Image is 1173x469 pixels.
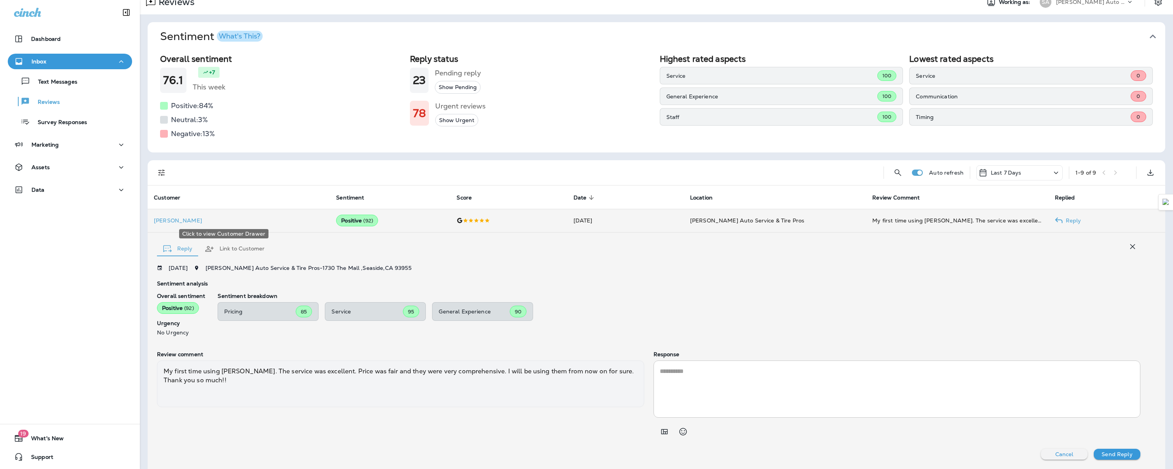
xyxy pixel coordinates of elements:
img: Detect Auto [1163,199,1170,206]
div: Click to view Customer Drawer [179,229,268,238]
button: Text Messages [8,73,132,89]
span: 100 [882,93,891,100]
span: ( 92 ) [363,217,373,224]
p: +7 [209,68,215,76]
p: Reply [1063,217,1081,224]
button: 19What's New [8,430,132,446]
span: 90 [515,308,521,315]
span: Customer [154,194,190,201]
button: Send Reply [1094,449,1140,460]
p: Sentiment breakdown [218,293,1140,299]
h5: Neutral: 3 % [171,114,208,126]
p: Overall sentiment [157,293,205,299]
div: What's This? [219,33,260,40]
button: Reviews [8,93,132,110]
td: [DATE] [567,209,684,232]
span: Date [573,194,587,201]
button: Link to Customer [199,235,271,263]
p: Cancel [1055,451,1074,457]
span: Review Comment [872,194,920,201]
p: Urgency [157,320,205,326]
p: [PERSON_NAME] [154,217,324,224]
button: Cancel [1041,449,1088,460]
p: No Urgency [157,329,205,336]
p: Text Messages [30,79,77,86]
button: Add in a premade template [657,424,672,439]
h2: Reply status [410,54,654,64]
h2: Highest rated aspects [660,54,903,64]
div: Positive [336,215,378,226]
span: Customer [154,194,180,201]
p: Marketing [31,142,59,148]
p: General Experience [439,308,510,315]
p: Service [331,308,403,315]
button: Filters [154,165,169,180]
p: Sentiment analysis [157,280,1140,287]
span: 100 [882,72,891,79]
button: Dashboard [8,31,132,47]
span: Score [457,194,472,201]
h5: Pending reply [435,67,481,79]
span: 85 [301,308,307,315]
p: Survey Responses [30,119,87,126]
button: Search Reviews [890,165,906,180]
p: Review comment [157,351,644,357]
button: Assets [8,159,132,175]
div: SentimentWhat's This? [148,51,1165,152]
h5: This week [193,81,225,93]
p: Communication [916,93,1131,100]
p: Response [654,351,1141,357]
button: Marketing [8,137,132,152]
div: My first time using Sullivan’s. The service was excellent. Price was fair and they were very comp... [872,217,1042,224]
div: Click to view Customer Drawer [154,217,324,224]
p: Timing [916,114,1131,120]
button: Data [8,182,132,198]
span: 0 [1136,114,1140,120]
h5: Negative: 13 % [171,128,215,140]
p: Last 7 Days [991,170,1021,176]
button: Show Pending [435,81,481,94]
h1: 23 [413,74,425,87]
p: Pricing [224,308,296,315]
p: Dashboard [31,36,61,42]
p: Service [916,73,1131,79]
button: SentimentWhat's This? [154,22,1171,51]
span: 0 [1136,72,1140,79]
span: 100 [882,114,891,120]
span: Date [573,194,597,201]
button: Inbox [8,54,132,69]
h2: Lowest rated aspects [909,54,1153,64]
button: Reply [157,235,199,263]
p: Inbox [31,58,46,65]
span: 19 [18,430,28,437]
span: Location [690,194,723,201]
span: Location [690,194,713,201]
p: Reviews [30,99,60,106]
div: Positive [157,302,199,314]
span: ( 92 ) [184,305,194,311]
h1: 78 [413,107,426,120]
button: What's This? [217,31,263,42]
button: Survey Responses [8,114,132,130]
span: Sentiment [336,194,374,201]
span: Review Comment [872,194,930,201]
h5: Positive: 84 % [171,100,213,112]
p: Data [31,187,45,193]
p: Send Reply [1102,451,1132,457]
div: My first time using [PERSON_NAME]. The service was excellent. Price was fair and they were very c... [157,360,644,407]
span: [PERSON_NAME] Auto Service & Tire Pros [690,217,804,224]
span: 95 [408,308,414,315]
p: Auto refresh [929,170,964,176]
button: Show Urgent [435,114,478,127]
p: General Experience [666,93,877,100]
h1: 76.1 [163,74,183,87]
span: Sentiment [336,194,364,201]
span: Replied [1055,194,1075,201]
span: Score [457,194,482,201]
p: Assets [31,164,50,170]
button: Export as CSV [1143,165,1158,180]
span: What's New [23,435,64,444]
span: 0 [1136,93,1140,100]
p: Staff [666,114,877,120]
h1: Sentiment [160,30,263,43]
